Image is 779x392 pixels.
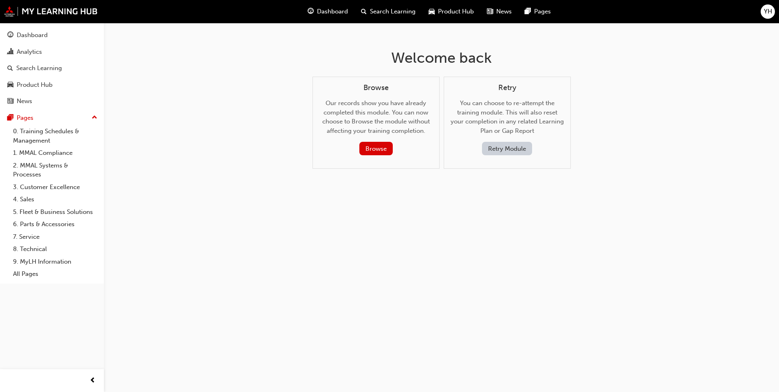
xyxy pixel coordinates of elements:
span: chart-icon [7,48,13,56]
div: Pages [17,113,33,123]
a: 5. Fleet & Business Solutions [10,206,101,218]
span: search-icon [7,65,13,72]
a: Analytics [3,44,101,59]
h1: Welcome back [312,49,571,67]
h4: Browse [319,84,433,92]
a: Search Learning [3,61,101,76]
span: news-icon [7,98,13,105]
a: search-iconSearch Learning [354,3,422,20]
div: Search Learning [16,64,62,73]
div: Dashboard [17,31,48,40]
span: pages-icon [7,115,13,122]
span: car-icon [429,7,435,17]
button: Retry Module [482,142,532,155]
h4: Retry [451,84,564,92]
span: car-icon [7,81,13,89]
a: 1. MMAL Compliance [10,147,101,159]
span: news-icon [487,7,493,17]
a: Dashboard [3,28,101,43]
div: News [17,97,32,106]
button: Browse [359,142,393,155]
span: pages-icon [525,7,531,17]
a: news-iconNews [480,3,518,20]
span: prev-icon [90,376,96,386]
a: 6. Parts & Accessories [10,218,101,231]
span: Search Learning [370,7,416,16]
a: Product Hub [3,77,101,92]
a: 2. MMAL Systems & Processes [10,159,101,181]
a: News [3,94,101,109]
a: car-iconProduct Hub [422,3,480,20]
span: Pages [534,7,551,16]
a: 9. MyLH Information [10,255,101,268]
span: guage-icon [7,32,13,39]
div: Product Hub [17,80,53,90]
span: Dashboard [317,7,348,16]
a: 0. Training Schedules & Management [10,125,101,147]
button: DashboardAnalyticsSearch LearningProduct HubNews [3,26,101,110]
a: 8. Technical [10,243,101,255]
span: News [496,7,512,16]
span: search-icon [361,7,367,17]
div: Our records show you have already completed this module. You can now choose to Browse the module ... [319,84,433,156]
a: 3. Customer Excellence [10,181,101,194]
a: guage-iconDashboard [301,3,354,20]
span: Product Hub [438,7,474,16]
button: YH [761,4,775,19]
a: 7. Service [10,231,101,243]
span: YH [764,7,772,16]
button: Pages [3,110,101,126]
span: up-icon [92,112,97,123]
a: 4. Sales [10,193,101,206]
div: You can choose to re-attempt the training module. This will also reset your completion in any rel... [451,84,564,156]
a: All Pages [10,268,101,280]
a: pages-iconPages [518,3,557,20]
span: guage-icon [308,7,314,17]
div: Analytics [17,47,42,57]
img: mmal [4,6,98,17]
